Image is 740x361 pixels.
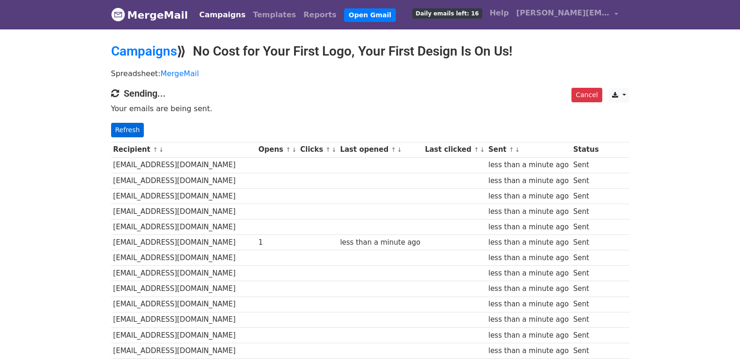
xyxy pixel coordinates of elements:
[488,206,569,217] div: less than a minute ago
[516,7,610,19] span: [PERSON_NAME][EMAIL_ADDRESS][DOMAIN_NAME]
[111,7,125,21] img: MergeMail logo
[338,142,423,157] th: Last opened
[111,235,256,250] td: [EMAIL_ADDRESS][DOMAIN_NAME]
[488,160,569,170] div: less than a minute ago
[111,157,256,173] td: [EMAIL_ADDRESS][DOMAIN_NAME]
[412,8,482,19] span: Daily emails left: 16
[111,123,144,137] a: Refresh
[111,266,256,281] td: [EMAIL_ADDRESS][DOMAIN_NAME]
[571,188,601,204] td: Sent
[571,235,601,250] td: Sent
[571,250,601,266] td: Sent
[111,281,256,297] td: [EMAIL_ADDRESS][DOMAIN_NAME]
[488,346,569,356] div: less than a minute ago
[571,142,601,157] th: Status
[300,6,340,24] a: Reports
[258,237,296,248] div: 1
[488,253,569,263] div: less than a minute ago
[325,146,331,153] a: ↑
[509,146,514,153] a: ↑
[571,281,601,297] td: Sent
[111,5,188,25] a: MergeMail
[298,142,338,157] th: Clicks
[111,173,256,188] td: [EMAIL_ADDRESS][DOMAIN_NAME]
[331,146,337,153] a: ↓
[480,146,485,153] a: ↓
[571,312,601,327] td: Sent
[111,327,256,343] td: [EMAIL_ADDRESS][DOMAIN_NAME]
[488,283,569,294] div: less than a minute ago
[292,146,297,153] a: ↓
[488,330,569,341] div: less than a minute ago
[571,266,601,281] td: Sent
[571,327,601,343] td: Sent
[571,343,601,358] td: Sent
[423,142,486,157] th: Last clicked
[488,222,569,233] div: less than a minute ago
[111,43,177,59] a: Campaigns
[256,142,298,157] th: Opens
[488,299,569,310] div: less than a minute ago
[571,219,601,235] td: Sent
[488,314,569,325] div: less than a minute ago
[515,146,520,153] a: ↓
[486,4,513,22] a: Help
[391,146,396,153] a: ↑
[153,146,158,153] a: ↑
[488,237,569,248] div: less than a minute ago
[286,146,291,153] a: ↑
[571,157,601,173] td: Sent
[111,142,256,157] th: Recipient
[571,297,601,312] td: Sent
[196,6,249,24] a: Campaigns
[488,268,569,279] div: less than a minute ago
[111,312,256,327] td: [EMAIL_ADDRESS][DOMAIN_NAME]
[486,142,571,157] th: Sent
[111,297,256,312] td: [EMAIL_ADDRESS][DOMAIN_NAME]
[111,188,256,204] td: [EMAIL_ADDRESS][DOMAIN_NAME]
[111,219,256,235] td: [EMAIL_ADDRESS][DOMAIN_NAME]
[161,69,199,78] a: MergeMail
[111,88,629,99] h4: Sending...
[693,316,740,361] iframe: Chat Widget
[488,176,569,186] div: less than a minute ago
[159,146,164,153] a: ↓
[111,69,629,78] p: Spreadsheet:
[474,146,479,153] a: ↑
[111,250,256,266] td: [EMAIL_ADDRESS][DOMAIN_NAME]
[111,343,256,358] td: [EMAIL_ADDRESS][DOMAIN_NAME]
[344,8,396,22] a: Open Gmail
[488,191,569,202] div: less than a minute ago
[571,173,601,188] td: Sent
[111,204,256,219] td: [EMAIL_ADDRESS][DOMAIN_NAME]
[111,43,629,59] h2: ⟫ No Cost for Your First Logo, Your First Design Is On Us!
[249,6,300,24] a: Templates
[571,204,601,219] td: Sent
[397,146,402,153] a: ↓
[111,104,629,113] p: Your emails are being sent.
[409,4,486,22] a: Daily emails left: 16
[513,4,622,26] a: [PERSON_NAME][EMAIL_ADDRESS][DOMAIN_NAME]
[340,237,420,248] div: less than a minute ago
[571,88,602,102] a: Cancel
